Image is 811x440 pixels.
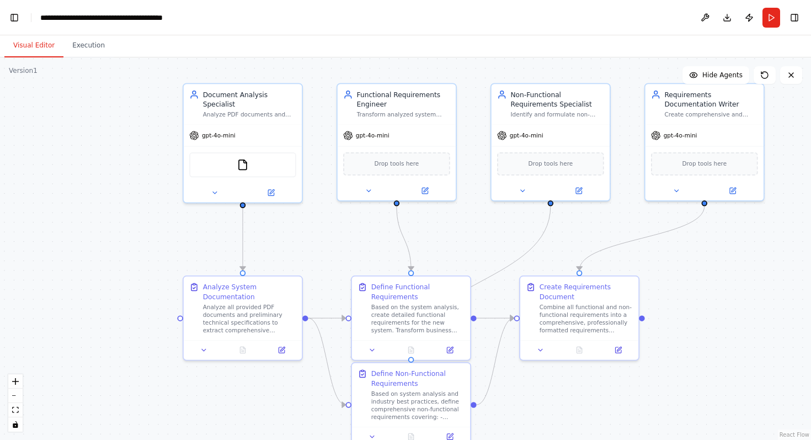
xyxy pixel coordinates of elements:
[203,304,296,335] div: Analyze all provided PDF documents and preliminary technical specifications to extract comprehens...
[392,206,416,271] g: Edge from 14bfbc5e-74f4-4867-946b-d9b0c7214052 to 5868e5f2-544f-458a-b3c7-78cfe9fbd6b1
[540,304,633,335] div: Combine all functional and non-functional requirements into a comprehensive, professionally forma...
[356,131,390,139] span: gpt-4o-mini
[238,208,247,270] g: Edge from d296d60d-dc4b-4ff5-821a-9658c9fe4bda to 9b2c6852-f837-42cd-a527-1e97216f9a03
[9,66,38,75] div: Version 1
[357,90,450,109] div: Functional Requirements Engineer
[183,275,303,361] div: Analyze System DocumentationAnalyze all provided PDF documents and preliminary technical specific...
[682,159,727,168] span: Drop tools here
[574,206,709,271] g: Edge from 1a57881d-bda2-4c12-b032-ddd04f885abe to a90e1c6b-3d69-4819-8ede-3bce700900ed
[337,83,457,201] div: Functional Requirements EngineerTransform analyzed system information into detailed functional re...
[183,83,303,203] div: Document Analysis SpecialistAnalyze PDF documents and preliminary technical specifications to ext...
[510,111,604,119] div: Identify and formulate non-functional requirements including performance, security, scalability, ...
[664,131,697,139] span: gpt-4o-mini
[4,34,63,57] button: Visual Editor
[244,187,298,199] button: Open in side panel
[490,83,611,201] div: Non-Functional Requirements SpecialistIdentify and formulate non-functional requirements includin...
[371,390,465,421] div: Based on system analysis and industry best practices, define comprehensive non-functional require...
[477,314,514,410] g: Edge from cb60c0e4-d1dd-4789-8b6f-ef337e7c6309 to a90e1c6b-3d69-4819-8ede-3bce700900ed
[644,83,765,201] div: Requirements Documentation WriterCreate comprehensive and well-structured requirements documentat...
[433,344,466,356] button: Open in side panel
[706,185,760,197] button: Open in side panel
[202,131,236,139] span: gpt-4o-mini
[510,131,543,139] span: gpt-4o-mini
[308,314,346,323] g: Edge from 9b2c6852-f837-42cd-a527-1e97216f9a03 to 5868e5f2-544f-458a-b3c7-78cfe9fbd6b1
[265,344,298,356] button: Open in side panel
[510,90,604,109] div: Non-Functional Requirements Specialist
[559,344,600,356] button: No output available
[406,206,555,357] g: Edge from b67d6f80-8e7d-403d-8050-90ac752702d8 to cb60c0e4-d1dd-4789-8b6f-ef337e7c6309
[8,403,23,417] button: fit view
[780,432,809,438] a: React Flow attribution
[8,389,23,403] button: zoom out
[371,304,465,335] div: Based on the system analysis, create detailed functional requirements for the new system. Transfo...
[702,71,743,79] span: Hide Agents
[519,275,639,361] div: Create Requirements DocumentCombine all functional and non-functional requirements into a compreh...
[375,159,419,168] span: Drop tools here
[552,185,606,197] button: Open in side panel
[529,159,573,168] span: Drop tools here
[391,344,431,356] button: No output available
[203,111,296,119] div: Analyze PDF documents and preliminary technical specifications to extract detailed information ab...
[203,282,296,301] div: Analyze System Documentation
[602,344,635,356] button: Open in side panel
[371,369,465,388] div: Define Non-Functional Requirements
[664,111,757,119] div: Create comprehensive and well-structured requirements documentation that combines functional and ...
[371,282,465,301] div: Define Functional Requirements
[477,314,514,323] g: Edge from 5868e5f2-544f-458a-b3c7-78cfe9fbd6b1 to a90e1c6b-3d69-4819-8ede-3bce700900ed
[398,185,452,197] button: Open in side panel
[357,111,450,119] div: Transform analyzed system information into detailed functional requirements for the new system. C...
[203,90,296,109] div: Document Analysis Specialist
[237,159,249,171] img: FileReadTool
[787,10,802,25] button: Hide right sidebar
[664,90,757,109] div: Requirements Documentation Writer
[40,12,164,23] nav: breadcrumb
[351,275,471,361] div: Define Functional RequirementsBased on the system analysis, create detailed functional requiremen...
[8,374,23,432] div: React Flow controls
[308,314,346,410] g: Edge from 9b2c6852-f837-42cd-a527-1e97216f9a03 to cb60c0e4-d1dd-4789-8b6f-ef337e7c6309
[682,66,749,84] button: Hide Agents
[8,374,23,389] button: zoom in
[63,34,114,57] button: Execution
[222,344,263,356] button: No output available
[8,417,23,432] button: toggle interactivity
[540,282,633,301] div: Create Requirements Document
[7,10,22,25] button: Hide left sidebar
